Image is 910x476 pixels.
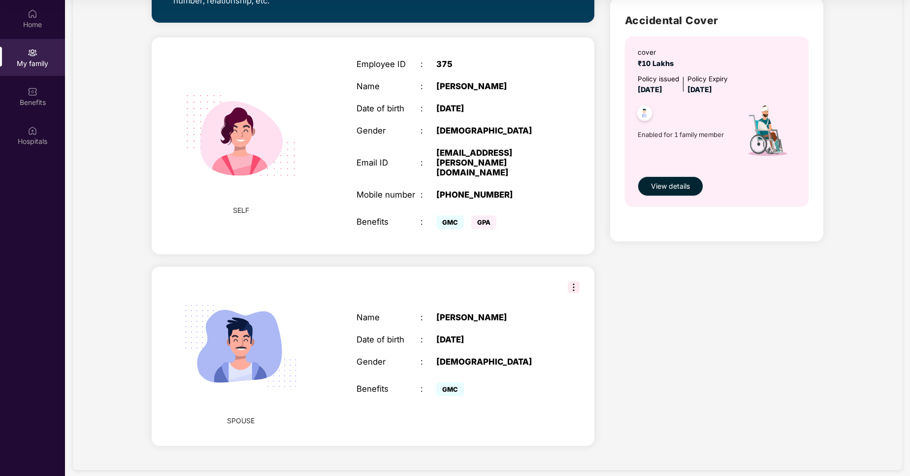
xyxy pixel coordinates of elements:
[227,415,255,426] span: SPOUSE
[357,104,421,114] div: Date of birth
[436,382,464,396] span: GMC
[421,357,436,367] div: :
[357,190,421,200] div: Mobile number
[28,48,37,58] img: svg+xml;base64,PHN2ZyB3aWR0aD0iMjAiIGhlaWdodD0iMjAiIHZpZXdCb3g9IjAgMCAyMCAyMCIgZmlsbD0ibm9uZSIgeG...
[638,85,662,94] span: [DATE]
[233,205,249,216] span: SELF
[357,313,421,323] div: Name
[421,60,436,69] div: :
[357,158,421,168] div: Email ID
[357,60,421,69] div: Employee ID
[471,215,496,229] span: GPA
[625,12,809,29] h2: Accidental Cover
[421,190,436,200] div: :
[436,60,548,69] div: 375
[436,148,548,178] div: [EMAIL_ADDRESS][PERSON_NAME][DOMAIN_NAME]
[421,158,436,168] div: :
[638,59,678,68] span: ₹10 Lakhs
[421,217,436,227] div: :
[436,126,548,136] div: [DEMOGRAPHIC_DATA]
[436,335,548,345] div: [DATE]
[687,74,728,84] div: Policy Expiry
[436,82,548,92] div: [PERSON_NAME]
[687,85,712,94] span: [DATE]
[421,104,436,114] div: :
[638,176,703,196] button: View details
[357,335,421,345] div: Date of birth
[28,9,37,19] img: svg+xml;base64,PHN2ZyBpZD0iSG9tZSIgeG1sbnM9Imh0dHA6Ly93d3cudzMub3JnLzIwMDAvc3ZnIiB3aWR0aD0iMjAiIG...
[357,82,421,92] div: Name
[28,87,37,97] img: svg+xml;base64,PHN2ZyBpZD0iQmVuZWZpdHMiIHhtbG5zPSJodHRwOi8vd3d3LnczLm9yZy8yMDAwL3N2ZyIgd2lkdGg9Ij...
[436,190,548,200] div: [PHONE_NUMBER]
[651,181,690,192] span: View details
[436,215,464,229] span: GMC
[436,104,548,114] div: [DATE]
[357,357,421,367] div: Gender
[638,130,731,139] span: Enabled for 1 family member
[357,217,421,227] div: Benefits
[28,126,37,136] img: svg+xml;base64,PHN2ZyBpZD0iSG9zcGl0YWxzIiB4bWxucz0iaHR0cDovL3d3dy53My5vcmcvMjAwMC9zdmciIHdpZHRoPS...
[421,126,436,136] div: :
[436,313,548,323] div: [PERSON_NAME]
[638,74,679,84] div: Policy issued
[436,357,548,367] div: [DEMOGRAPHIC_DATA]
[357,126,421,136] div: Gender
[357,384,421,394] div: Benefits
[171,276,310,415] img: svg+xml;base64,PHN2ZyB4bWxucz0iaHR0cDovL3d3dy53My5vcmcvMjAwMC9zdmciIHdpZHRoPSIyMjQiIGhlaWdodD0iMT...
[171,66,310,205] img: svg+xml;base64,PHN2ZyB4bWxucz0iaHR0cDovL3d3dy53My5vcmcvMjAwMC9zdmciIHdpZHRoPSIyMjQiIGhlaWdodD0iMT...
[421,335,436,345] div: :
[633,102,657,127] img: svg+xml;base64,PHN2ZyB4bWxucz0iaHR0cDovL3d3dy53My5vcmcvMjAwMC9zdmciIHdpZHRoPSI0OC45NDMiIGhlaWdodD...
[421,82,436,92] div: :
[568,281,580,293] img: svg+xml;base64,PHN2ZyB3aWR0aD0iMzIiIGhlaWdodD0iMzIiIHZpZXdCb3g9IjAgMCAzMiAzMiIgZmlsbD0ibm9uZSIgeG...
[638,47,678,58] div: cover
[731,96,801,171] img: icon
[421,384,436,394] div: :
[421,313,436,323] div: :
